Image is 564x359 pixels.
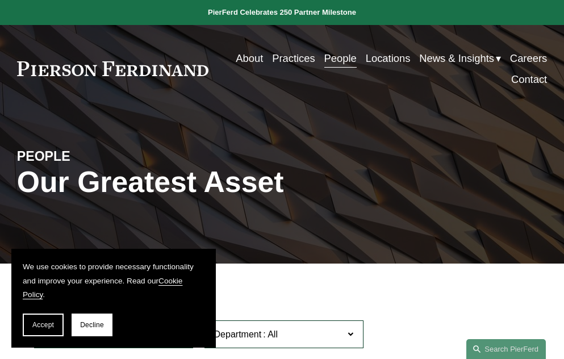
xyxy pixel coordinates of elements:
span: Decline [80,321,104,329]
h4: PEOPLE [17,148,149,165]
a: folder dropdown [419,48,501,69]
a: Careers [510,48,547,69]
button: Accept [23,314,64,336]
span: News & Insights [419,49,494,68]
a: Search this site [466,339,546,359]
h1: Our Greatest Asset [17,165,370,199]
span: Department [214,329,262,339]
a: Locations [366,48,411,69]
a: Practices [272,48,315,69]
button: Decline [72,314,112,336]
a: About [236,48,263,69]
p: We use cookies to provide necessary functionality and improve your experience. Read our . [23,260,204,302]
section: Cookie banner [11,249,216,348]
a: People [324,48,357,69]
a: Contact [511,69,547,90]
span: Accept [32,321,54,329]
